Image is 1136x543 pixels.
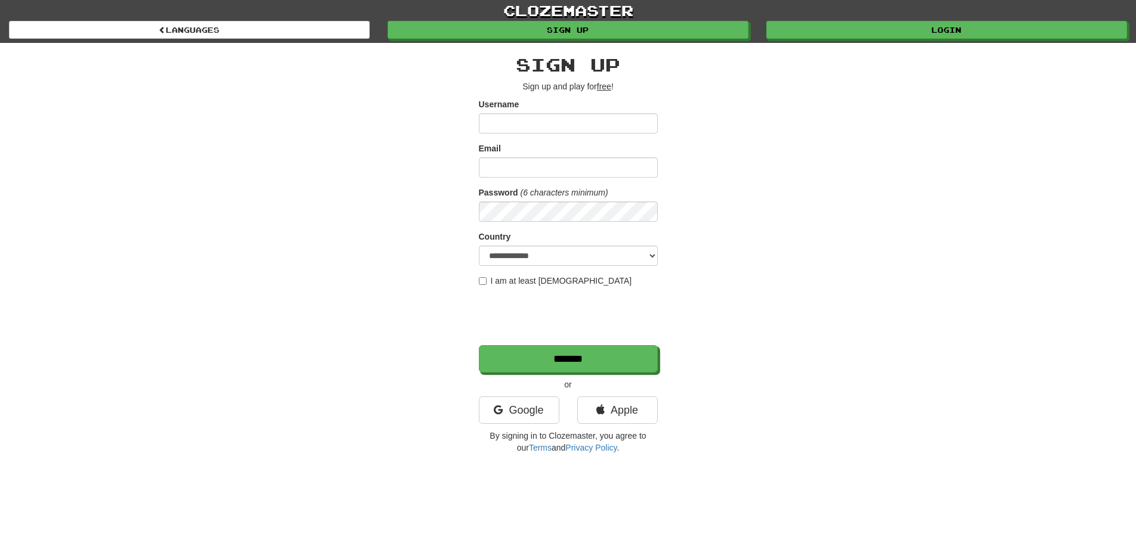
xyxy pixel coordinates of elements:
[529,443,552,452] a: Terms
[565,443,617,452] a: Privacy Policy
[521,188,608,197] em: (6 characters minimum)
[479,231,511,243] label: Country
[479,98,519,110] label: Username
[597,82,611,91] u: free
[479,142,501,154] label: Email
[388,21,748,39] a: Sign up
[479,55,658,75] h2: Sign up
[479,277,487,285] input: I am at least [DEMOGRAPHIC_DATA]
[577,396,658,424] a: Apple
[479,293,660,339] iframe: reCAPTCHA
[479,396,559,424] a: Google
[479,378,658,390] p: or
[766,21,1127,39] a: Login
[9,21,370,39] a: Languages
[479,187,518,198] label: Password
[479,430,658,454] p: By signing in to Clozemaster, you agree to our and .
[479,275,632,287] label: I am at least [DEMOGRAPHIC_DATA]
[479,80,658,92] p: Sign up and play for !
